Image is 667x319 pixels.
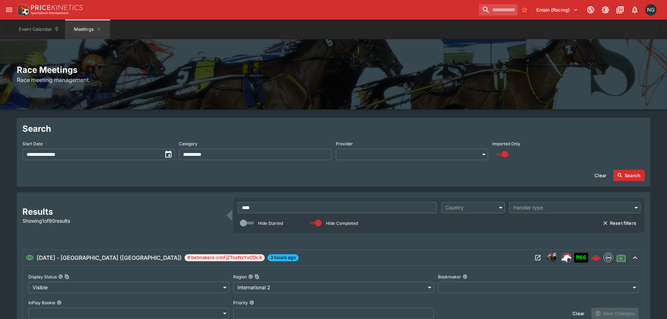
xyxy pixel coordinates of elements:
[58,274,63,279] button: Display StatusCopy To Clipboard
[249,300,254,305] button: Priority
[22,123,645,134] h2: Search
[22,141,43,147] p: Start Date
[57,300,62,305] button: InPlay Bookie
[492,141,520,147] p: Imported Only
[438,274,461,280] p: Bookmaker
[185,254,265,261] span: # betmakers-cmFjZToxNzYxODc4
[268,254,299,261] span: 3 hours ago
[258,220,283,226] p: Hide Started
[546,252,557,263] div: horse_racing
[590,170,611,181] button: Clear
[31,5,83,10] img: PriceKinetics
[445,204,494,211] div: Country
[326,220,358,226] p: Hide Completed
[604,253,613,263] div: betmakers
[28,274,57,280] p: Display Status
[628,4,641,16] button: Notifications
[37,254,182,262] h6: [DATE] - [GEOGRAPHIC_DATA] ([GEOGRAPHIC_DATA])
[568,308,589,319] button: Clear
[546,252,557,263] img: horse_racing.png
[28,300,55,306] p: InPlay Bookie
[233,282,434,293] div: International 2
[513,204,629,211] div: Handler type
[645,4,656,15] div: Nick Goss
[15,3,29,17] img: PriceKinetics Logo
[532,252,543,263] button: Open Meeting
[591,253,601,263] img: logo-cerberus--red.svg
[614,4,626,16] button: Documentation
[479,4,517,15] input: search
[616,253,626,263] svg: Live
[233,274,247,280] p: Region
[463,274,467,279] button: Bookmaker
[65,20,110,39] button: Meetings
[519,4,530,15] button: No Bookmarks
[28,282,229,293] div: Visible
[22,217,222,224] p: Showing 1 of 90 results
[162,148,175,161] button: toggle date time picker
[532,4,582,15] button: Select Tenant
[560,252,571,263] div: ParallelRacing Handler
[604,253,613,262] img: betmakers.png
[584,4,597,16] button: Connected to PK
[3,4,15,16] button: open drawer
[336,141,353,147] p: Provider
[17,64,650,75] h2: Race Meetings
[255,274,259,279] button: Copy To Clipboard
[17,76,650,84] h6: Race meeting management.
[599,217,640,229] button: Reset filters
[64,274,69,279] button: Copy To Clipboard
[599,4,612,16] button: Toggle light/dark mode
[248,274,253,279] button: RegionCopy To Clipboard
[15,20,64,39] button: Event Calendar
[233,300,248,306] p: Priority
[22,206,222,217] h2: Results
[643,2,659,18] button: Nick Goss
[26,254,34,262] svg: Visible
[31,12,69,15] img: Sportsbook Management
[613,170,645,181] button: Search
[560,252,571,263] img: racing.png
[179,141,197,147] p: Category
[574,253,588,263] div: Imported to Jetbet as OPEN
